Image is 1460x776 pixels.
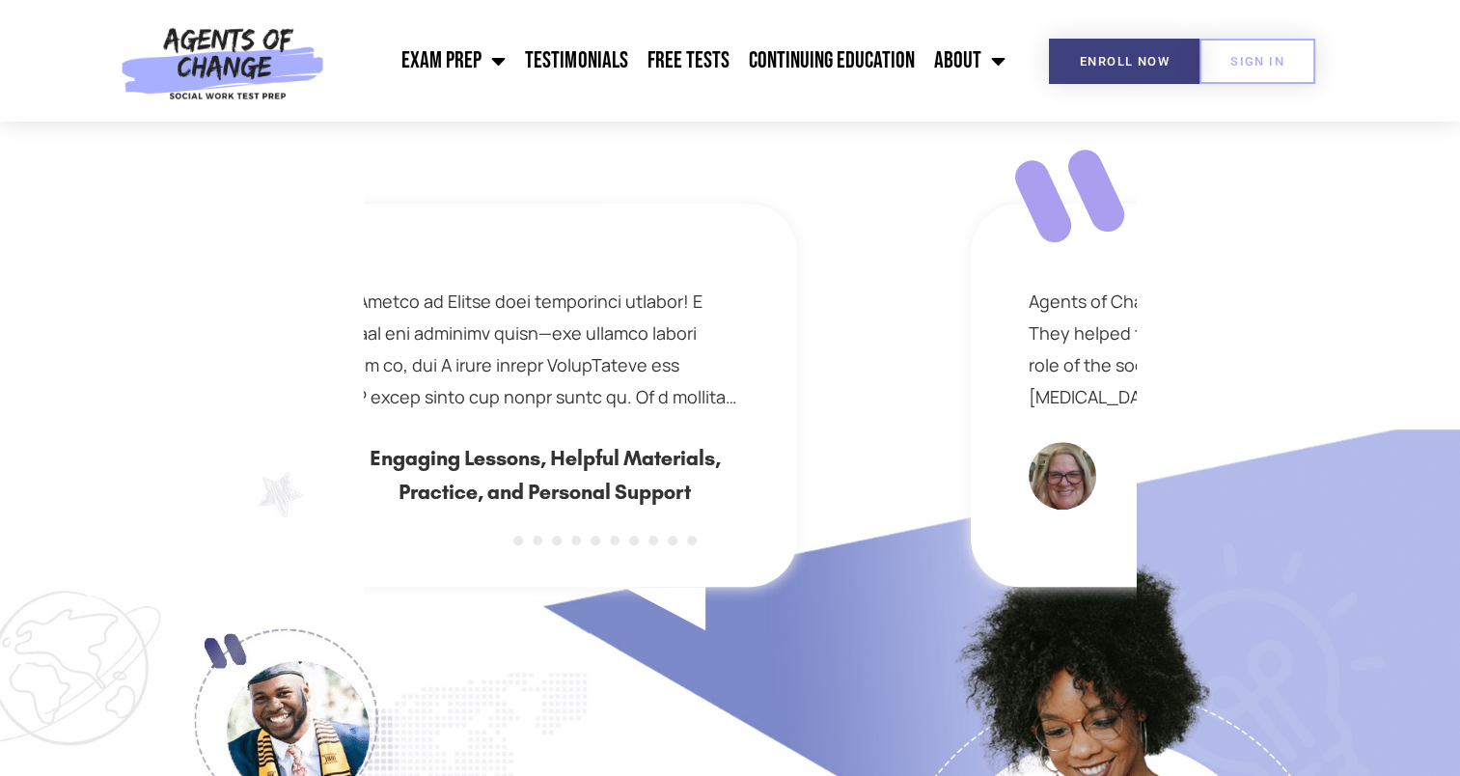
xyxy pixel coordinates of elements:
div: L ips dolor si Ametco ad Elitse doei temporinci utlabor! E dolore magnaal eni adminimv quisn—exe ... [257,286,739,413]
a: Enroll Now [1049,39,1200,84]
a: SIGN IN [1199,39,1315,84]
span: Enroll Now [1080,55,1170,68]
img: 17570011565349053565774694312470 – Jennifer Potter (1) [1029,442,1096,510]
a: Free Tests [637,37,738,85]
a: Exam Prep [392,37,515,85]
a: Testimonials [515,37,637,85]
span: SIGN IN [1230,55,1284,68]
a: About [923,37,1014,85]
nav: Menu [334,37,1015,85]
h3: Engaging Lessons, Helpful Materials, Practice, and Personal Support [351,442,739,510]
a: Continuing Education [738,37,923,85]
